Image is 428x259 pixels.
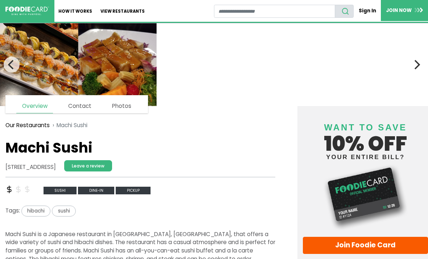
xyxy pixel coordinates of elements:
[116,186,151,194] a: Pickup
[5,121,50,130] a: Our Restaurants
[303,237,428,254] a: Join Foodie Card
[78,187,114,194] span: Dine-in
[354,4,381,17] a: Sign In
[44,186,78,194] a: sushi
[44,187,77,194] span: sushi
[5,163,56,171] address: [STREET_ADDRESS]
[78,186,116,194] a: Dine-in
[303,164,428,231] img: Foodie Card
[5,7,49,15] img: FoodieCard; Eat, Drink, Save, Donate
[50,121,87,130] li: Machi Sushi
[324,122,407,132] span: Want to save
[63,99,97,113] a: Contact
[5,139,275,156] h1: Machi Sushi
[20,207,52,214] a: hibachi
[5,95,148,113] nav: page links
[5,117,275,134] nav: breadcrumb
[16,99,53,113] a: Overview
[5,206,275,219] div: Tags:
[116,187,151,194] span: Pickup
[335,5,354,18] button: search
[52,206,75,216] span: sushi
[4,57,20,73] button: Previous
[107,99,137,113] a: Photos
[64,160,112,171] a: Leave a review
[52,207,75,214] a: sushi
[21,206,50,216] span: hibachi
[303,154,428,160] small: your entire bill?
[303,113,428,160] h4: 10% off
[214,5,336,18] input: restaurant search
[408,57,424,73] button: Next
